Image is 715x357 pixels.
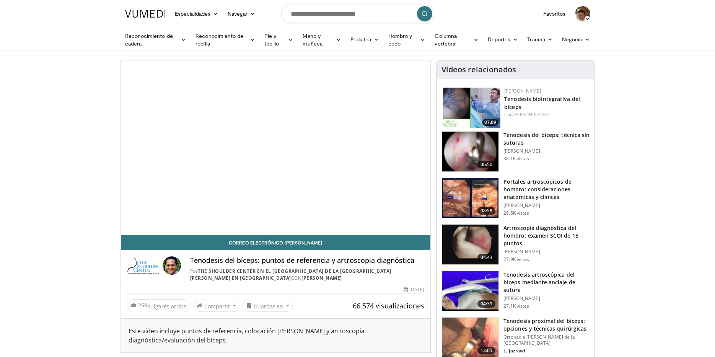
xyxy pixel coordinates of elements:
font: 269 [138,302,147,309]
a: Tenodesis biointegrativa del bíceps [504,95,580,111]
font: Negocio [562,36,583,42]
a: 08:58 Portales artroscópicos de hombro: consideraciones anatómicas y clínicas [PERSON_NAME] 29.6K... [441,178,590,218]
video-js: Video Player [121,60,431,235]
a: 269 ​​Pulgares arriba [127,299,190,312]
button: Guardar en [243,300,293,312]
img: El Centro de Hombro del Centro Médico de la Universidad de Baylor en Dallas [127,256,160,275]
font: 04:39 [480,300,493,307]
img: Avatar [575,6,590,21]
font: Correo electrónico [PERSON_NAME] [229,240,322,245]
font: 08:58 [480,207,493,214]
font: Este video incluye puntos de referencia, colocación [PERSON_NAME] y artroscopia diagnóstica/evalu... [129,327,365,344]
img: 38379_0000_0_3.png.150x105_q85_crop-smart_upscale.jpg [442,271,498,311]
font: Trauma [527,36,545,42]
img: Avatar [163,256,181,275]
a: 04:43 Artroscopia diagnóstica del hombro: examen SCOI de 15 puntos [PERSON_NAME] 27.9K vistas [441,224,590,265]
font: [PERSON_NAME] [503,202,540,209]
font: Vídeos relacionados [441,64,516,75]
a: Favoritos [539,6,570,21]
font: 27.1K vistas [503,303,529,309]
a: [PERSON_NAME] [504,88,541,94]
font: [DATE] [409,286,424,293]
font: 66.574 visualizaciones [353,301,424,310]
a: Especialidades [170,6,223,21]
font: 38.1K vistas [503,155,529,162]
font: 29.6K vistas [503,210,529,216]
font: Artroscopia diagnóstica del hombro: examen SCOI de 15 puntos [503,224,578,247]
font: [PERSON_NAME] [503,295,540,302]
font: Tenodesis proximal del bíceps: opciones y técnicas quirúrgicas [503,317,586,332]
a: The Shoulder Center en el [GEOGRAPHIC_DATA] de la [GEOGRAPHIC_DATA][PERSON_NAME] en [GEOGRAPHIC_D... [190,268,391,281]
a: Hombro y codo [384,32,430,47]
font: 13:05 [480,347,493,354]
font: Pie y tobillo [264,33,279,47]
img: 286855_0000_1.png.150x105_q85_crop-smart_upscale.jpg [442,225,498,264]
font: 07:09 [484,119,496,126]
font: Tenodesis del bíceps: puntos de referencia y artroscopia diagnóstica [190,256,414,265]
a: Correo electrónico [PERSON_NAME] [121,235,431,250]
img: 38511_0000_3.png.150x105_q85_crop-smart_upscale.jpg [442,132,498,171]
img: maki_shoulder_portals_3.png.150x105_q85_crop-smart_upscale.jpg [442,178,498,218]
font: 27.9K vistas [503,256,529,262]
a: Deportes [483,32,523,47]
font: Por [190,268,198,274]
a: Reconocimiento de cadera [121,32,191,47]
font: ​​Pulgares arriba [147,303,187,310]
a: Navegar [223,6,260,21]
a: 04:39 Tenodesis artroscópica del bíceps mediante anclaje de sutura [PERSON_NAME] 27.1K vistas [441,271,590,311]
font: Navegar [228,10,248,17]
font: Compartir [204,302,230,310]
font: Reconocimiento de rodilla [195,33,243,47]
a: [PERSON_NAME] [301,275,342,281]
font: [PERSON_NAME] [503,248,540,255]
a: 06:50 Tenodesis del bíceps: técnica sin suturas [PERSON_NAME] 38.1K vistas [441,131,590,172]
font: Hombro y codo [388,33,412,47]
a: Trauma [523,32,557,47]
font: CON [291,275,302,281]
a: Columna vertebral [430,32,483,47]
font: Tenodesis artroscópica del bíceps mediante anclaje de sutura [503,271,575,293]
a: Reconocimiento de rodilla [191,32,260,47]
button: Compartir [193,300,240,312]
a: Pie y tobillo [260,32,298,47]
font: Favoritos [543,10,566,17]
a: Negocio [557,32,595,47]
font: Pediatría [350,36,371,42]
font: 04:43 [480,254,493,261]
font: Guardar en [254,302,283,310]
font: Ortopedia [PERSON_NAME] de la [GEOGRAPHIC_DATA] [503,334,575,346]
a: Pediatría [346,32,384,47]
img: f54b0be7-13b6-4977-9a5b-cecc55ea2090.150x105_q85_crop-smart_upscale.jpg [443,88,500,128]
font: Deportes [488,36,511,42]
input: Buscar temas, intervenciones [281,5,434,23]
a: [PERSON_NAME] [513,111,549,118]
a: 07:09 [443,88,500,128]
font: Con [504,111,513,118]
font: L. Jazrawi [503,347,525,354]
font: Especialidades [175,10,211,17]
a: Mano y muñeca [298,32,345,47]
font: Columna vertebral [435,33,457,47]
font: 06:50 [480,161,493,168]
font: Reconocimiento de cadera [125,33,173,47]
font: Tenodesis del bíceps: técnica sin suturas [503,131,590,146]
font: Mano y muñeca [303,33,322,47]
img: Logotipo de VuMedi [125,10,166,18]
font: [PERSON_NAME] [503,148,540,154]
font: Portales artroscópicos de hombro: consideraciones anatómicas y clínicas [503,178,572,201]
